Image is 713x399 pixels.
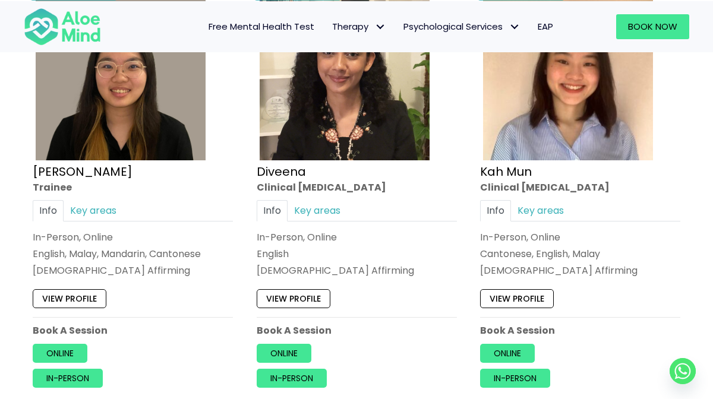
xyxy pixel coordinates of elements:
[257,324,457,338] p: Book A Session
[529,14,562,39] a: EAP
[257,264,457,277] div: [DEMOGRAPHIC_DATA] Affirming
[33,201,64,221] a: Info
[33,369,103,388] a: In-person
[480,344,535,363] a: Online
[480,201,511,221] a: Info
[33,290,106,309] a: View profile
[24,7,101,46] img: Aloe mind Logo
[33,247,233,261] p: English, Malay, Mandarin, Cantonese
[480,164,532,180] a: Kah Mun
[64,201,123,221] a: Key areas
[371,18,389,35] span: Therapy: submenu
[670,358,696,384] a: Whatsapp
[113,14,562,39] nav: Menu
[323,14,395,39] a: TherapyTherapy: submenu
[403,20,520,33] span: Psychological Services
[33,324,233,338] p: Book A Session
[257,181,457,195] div: Clinical [MEDICAL_DATA]
[288,201,347,221] a: Key areas
[33,264,233,277] div: [DEMOGRAPHIC_DATA] Affirming
[257,344,311,363] a: Online
[257,290,330,309] a: View profile
[480,230,680,244] div: In-Person, Online
[33,230,233,244] div: In-Person, Online
[480,181,680,195] div: Clinical [MEDICAL_DATA]
[628,20,677,33] span: Book Now
[480,247,680,261] p: Cantonese, English, Malay
[209,20,314,33] span: Free Mental Health Test
[33,181,233,195] div: Trainee
[257,201,288,221] a: Info
[257,164,306,180] a: Diveena
[538,20,553,33] span: EAP
[257,247,457,261] p: English
[332,20,386,33] span: Therapy
[200,14,323,39] a: Free Mental Health Test
[480,369,550,388] a: In-person
[33,164,132,180] a: [PERSON_NAME]
[616,14,689,39] a: Book Now
[257,369,327,388] a: In-person
[506,18,523,35] span: Psychological Services: submenu
[480,324,680,338] p: Book A Session
[33,344,87,363] a: Online
[511,201,570,221] a: Key areas
[480,264,680,277] div: [DEMOGRAPHIC_DATA] Affirming
[395,14,529,39] a: Psychological ServicesPsychological Services: submenu
[480,290,554,309] a: View profile
[257,230,457,244] div: In-Person, Online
